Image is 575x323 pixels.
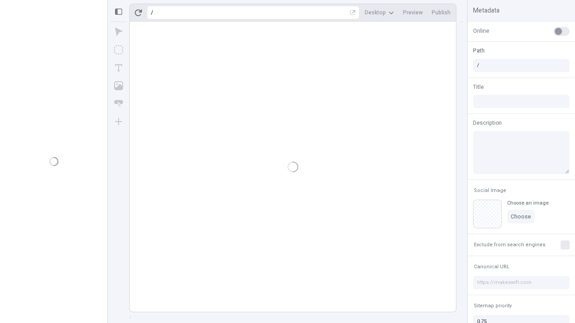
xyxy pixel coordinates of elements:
button: Exclude from search engines [472,240,547,250]
span: Preview [403,9,423,16]
button: Box [111,42,127,58]
span: Sitemap priority [474,302,512,309]
span: Desktop [365,9,386,16]
span: Description [473,119,502,127]
button: Publish [428,6,454,19]
button: Preview [399,6,426,19]
button: Image [111,78,127,94]
button: Sitemap priority [472,301,513,311]
div: / [151,9,153,16]
span: Publish [432,9,451,16]
span: Online [473,27,489,35]
button: Text [111,60,127,76]
span: Canonical URL [474,263,509,270]
div: Choose an image [507,200,548,206]
button: Social Image [472,185,508,196]
span: Exclude from search engines [474,241,545,248]
button: Canonical URL [472,262,511,272]
button: Desktop [361,6,398,19]
button: Choose [507,210,535,223]
input: https://makeswift.com [473,276,570,289]
span: Choose [511,213,531,220]
button: Button [111,96,127,112]
span: Social Image [474,187,506,194]
span: Title [473,83,484,91]
span: Path [473,47,485,55]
